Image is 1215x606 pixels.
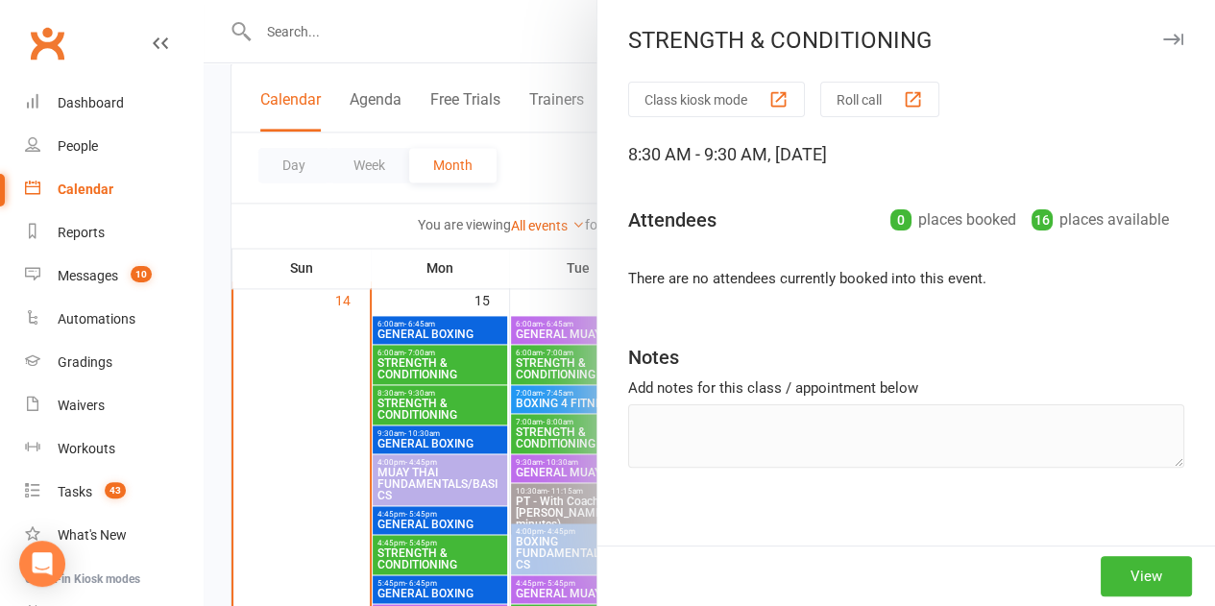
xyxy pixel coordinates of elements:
[58,182,113,197] div: Calendar
[628,267,1184,290] li: There are no attendees currently booked into this event.
[820,82,939,117] button: Roll call
[105,482,126,498] span: 43
[628,376,1184,400] div: Add notes for this class / appointment below
[1101,556,1192,596] button: View
[58,441,115,456] div: Workouts
[597,27,1215,54] div: STRENGTH & CONDITIONING
[58,527,127,543] div: What's New
[25,427,203,471] a: Workouts
[628,82,805,117] button: Class kiosk mode
[58,484,92,499] div: Tasks
[58,398,105,413] div: Waivers
[58,268,118,283] div: Messages
[628,206,717,233] div: Attendees
[25,168,203,211] a: Calendar
[890,209,911,230] div: 0
[25,471,203,514] a: Tasks 43
[25,82,203,125] a: Dashboard
[58,138,98,154] div: People
[58,311,135,327] div: Automations
[25,211,203,255] a: Reports
[58,354,112,370] div: Gradings
[628,141,1184,168] div: 8:30 AM - 9:30 AM, [DATE]
[25,514,203,557] a: What's New
[890,206,1016,233] div: places booked
[1032,209,1053,230] div: 16
[25,341,203,384] a: Gradings
[25,384,203,427] a: Waivers
[25,255,203,298] a: Messages 10
[19,541,65,587] div: Open Intercom Messenger
[25,125,203,168] a: People
[1032,206,1169,233] div: places available
[58,95,124,110] div: Dashboard
[131,266,152,282] span: 10
[23,19,71,67] a: Clubworx
[628,344,679,371] div: Notes
[58,225,105,240] div: Reports
[25,298,203,341] a: Automations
